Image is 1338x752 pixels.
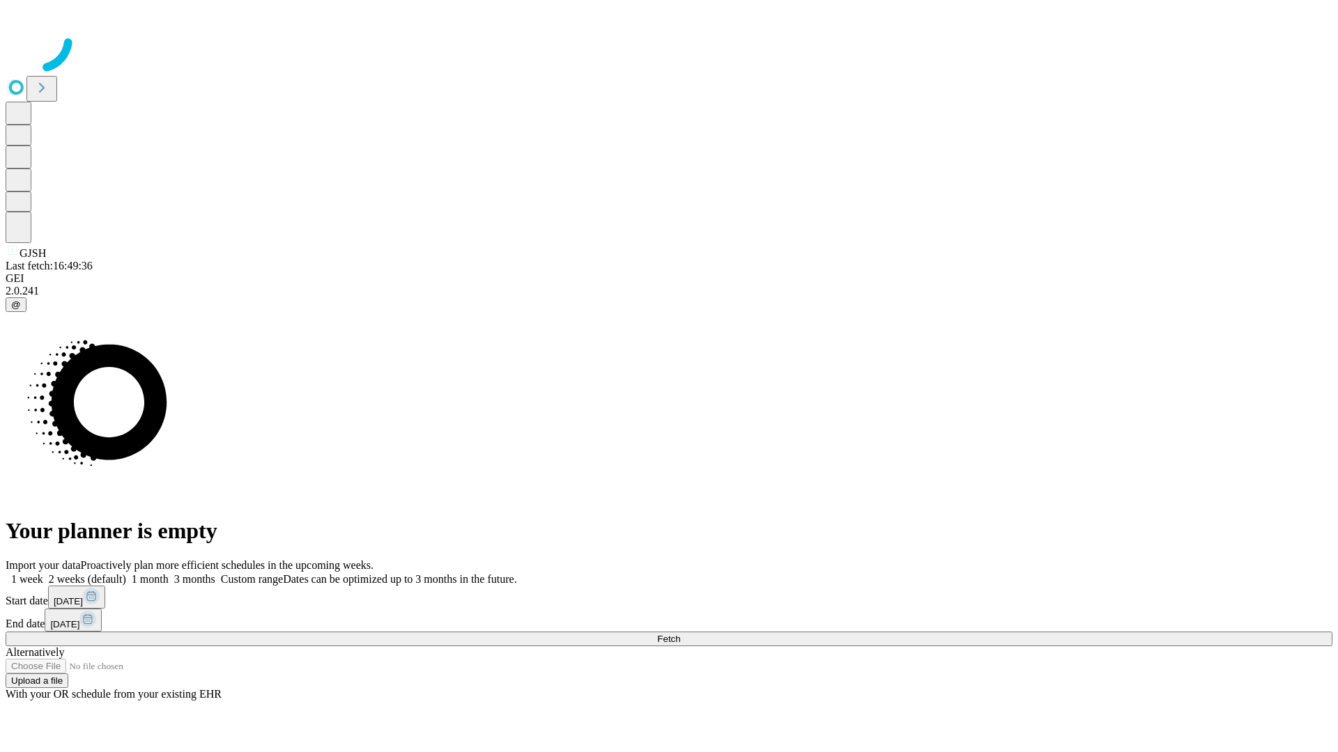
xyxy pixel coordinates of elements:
[6,586,1332,609] div: Start date
[45,609,102,632] button: [DATE]
[6,673,68,688] button: Upload a file
[54,596,83,606] span: [DATE]
[11,573,43,585] span: 1 week
[11,299,21,310] span: @
[283,573,516,585] span: Dates can be optimized up to 3 months in the future.
[81,559,374,571] span: Proactively plan more efficient schedules in the upcoming weeks.
[50,619,79,629] span: [DATE]
[6,559,81,571] span: Import your data
[6,518,1332,544] h1: Your planner is empty
[6,272,1332,285] div: GEI
[6,632,1332,646] button: Fetch
[49,573,126,585] span: 2 weeks (default)
[657,634,680,644] span: Fetch
[6,260,93,272] span: Last fetch: 16:49:36
[48,586,105,609] button: [DATE]
[221,573,283,585] span: Custom range
[20,247,46,259] span: GJSH
[6,609,1332,632] div: End date
[174,573,215,585] span: 3 months
[6,688,222,700] span: With your OR schedule from your existing EHR
[6,285,1332,297] div: 2.0.241
[132,573,169,585] span: 1 month
[6,297,26,312] button: @
[6,646,64,658] span: Alternatively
